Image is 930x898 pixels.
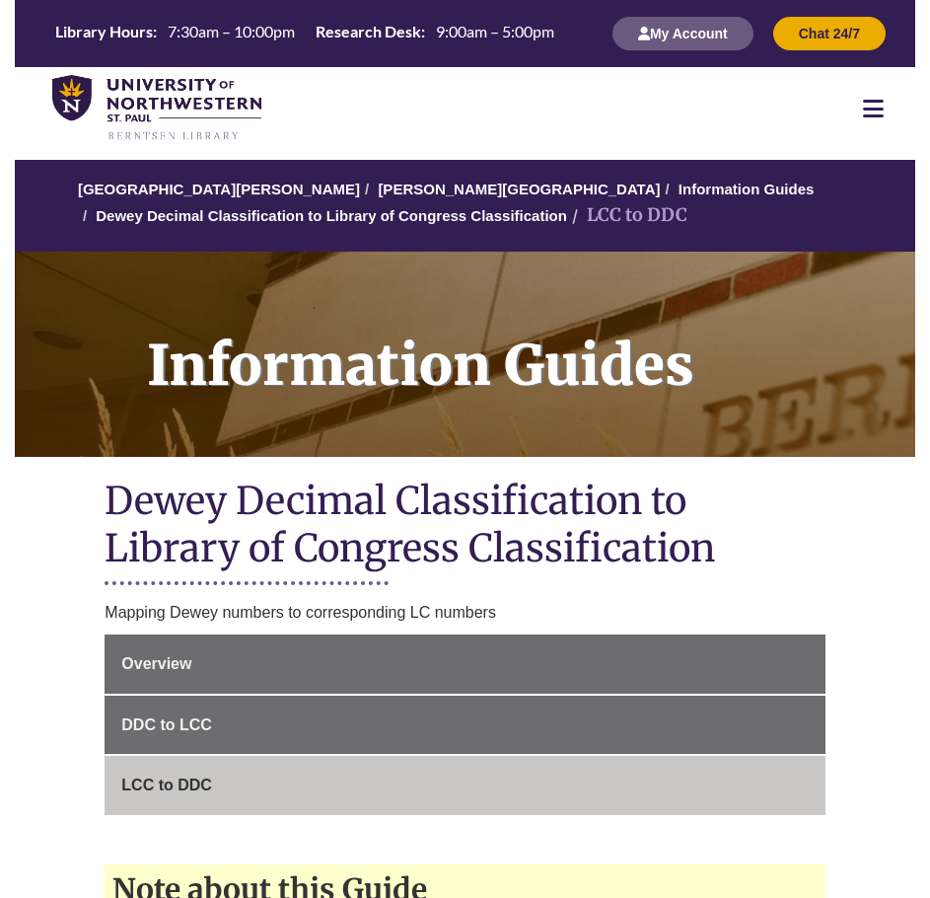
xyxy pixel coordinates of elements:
[15,252,915,457] a: Information Guides
[378,181,660,197] a: [PERSON_NAME][GEOGRAPHIC_DATA]
[105,635,824,694] a: Overview
[436,22,554,40] span: 9:00am – 5:00pm
[121,716,212,733] span: DDC to LCC
[121,777,212,793] span: LCC to DDC
[52,75,261,141] img: UNWSP Library Logo
[567,201,687,230] li: LCC to DDC
[773,25,886,41] a: Chat 24/7
[105,756,824,815] a: LCC to DDC
[612,17,753,50] button: My Account
[105,696,824,755] a: DDC to LCC
[47,21,562,45] table: Hours Today
[308,21,428,42] th: Research Desk:
[78,181,360,197] a: [GEOGRAPHIC_DATA][PERSON_NAME]
[612,25,753,41] a: My Account
[773,17,886,50] button: Chat 24/7
[96,207,567,224] a: Dewey Decimal Classification to Library of Congress Classification
[679,181,815,197] a: Information Guides
[168,22,295,40] span: 7:30am – 10:00pm
[105,635,824,815] div: Guide Page Menu
[121,655,191,672] span: Overview
[125,252,915,431] h1: Information Guides
[105,477,824,576] h1: Dewey Decimal Classification to Library of Congress Classification
[105,604,496,621] span: Mapping Dewey numbers to corresponding LC numbers
[47,21,562,47] a: Hours Today
[47,21,160,42] th: Library Hours:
